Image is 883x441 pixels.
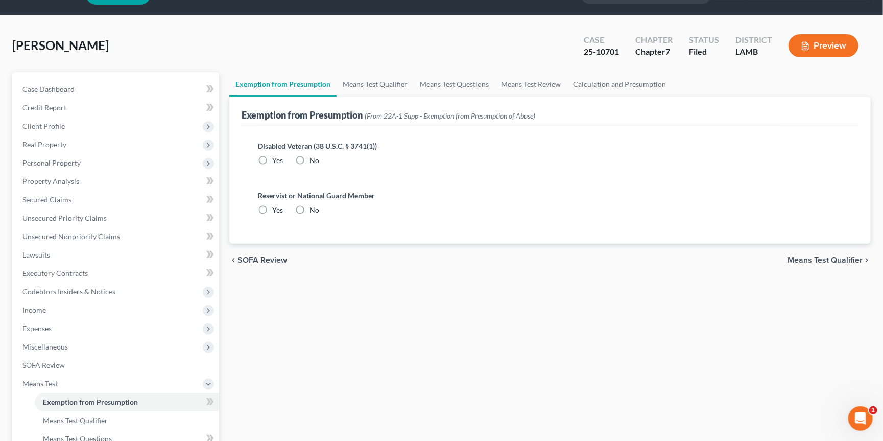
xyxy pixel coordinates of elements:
label: Disabled Veteran (38 U.S.C. § 3741(1)) [258,141,842,151]
a: Calculation and Presumption [567,72,672,97]
div: Exemption from Presumption [242,109,535,121]
a: Means Test Questions [414,72,495,97]
a: Lawsuits [14,246,219,264]
span: Credit Report [22,103,66,112]
div: Status [689,34,719,46]
span: (From 22A-1 Supp - Exemption from Presumption of Abuse) [365,111,535,120]
span: Miscellaneous [22,342,68,351]
span: Case Dashboard [22,85,75,94]
div: 25-10701 [584,46,619,58]
span: 7 [665,47,670,56]
span: SOFA Review [237,256,287,264]
a: Exemption from Presumption [229,72,337,97]
button: Preview [789,34,858,57]
a: Unsecured Priority Claims [14,209,219,227]
a: Means Test Qualifier [35,411,219,430]
span: Means Test Qualifier [787,256,863,264]
span: Lawsuits [22,250,50,259]
a: SOFA Review [14,356,219,375]
i: chevron_right [863,256,871,264]
span: Property Analysis [22,177,79,185]
span: Expenses [22,324,52,333]
a: Secured Claims [14,191,219,209]
span: Real Property [22,140,66,149]
div: Chapter [635,34,673,46]
a: Means Test Qualifier [337,72,414,97]
span: 1 [869,406,877,414]
span: Yes [272,205,283,214]
div: LAMB [735,46,772,58]
span: No [309,156,319,165]
button: chevron_left SOFA Review [229,256,287,264]
span: Unsecured Priority Claims [22,214,107,222]
span: Codebtors Insiders & Notices [22,287,115,296]
span: Means Test [22,379,58,388]
span: Client Profile [22,122,65,130]
span: Exemption from Presumption [43,398,138,406]
span: Yes [272,156,283,165]
span: Executory Contracts [22,269,88,277]
span: No [309,205,319,214]
a: Property Analysis [14,172,219,191]
a: Unsecured Nonpriority Claims [14,227,219,246]
span: Personal Property [22,158,81,167]
span: Means Test Qualifier [43,416,108,425]
button: Means Test Qualifier chevron_right [787,256,871,264]
label: Reservist or National Guard Member [258,190,842,201]
a: Exemption from Presumption [35,393,219,411]
span: [PERSON_NAME] [12,38,109,53]
div: Chapter [635,46,673,58]
a: Credit Report [14,99,219,117]
span: Income [22,306,46,314]
a: Means Test Review [495,72,567,97]
span: SOFA Review [22,361,65,369]
div: Case [584,34,619,46]
iframe: Intercom live chat [848,406,873,431]
span: Unsecured Nonpriority Claims [22,232,120,241]
i: chevron_left [229,256,237,264]
div: Filed [689,46,719,58]
a: Executory Contracts [14,264,219,283]
div: District [735,34,772,46]
a: Case Dashboard [14,80,219,99]
span: Secured Claims [22,195,71,204]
